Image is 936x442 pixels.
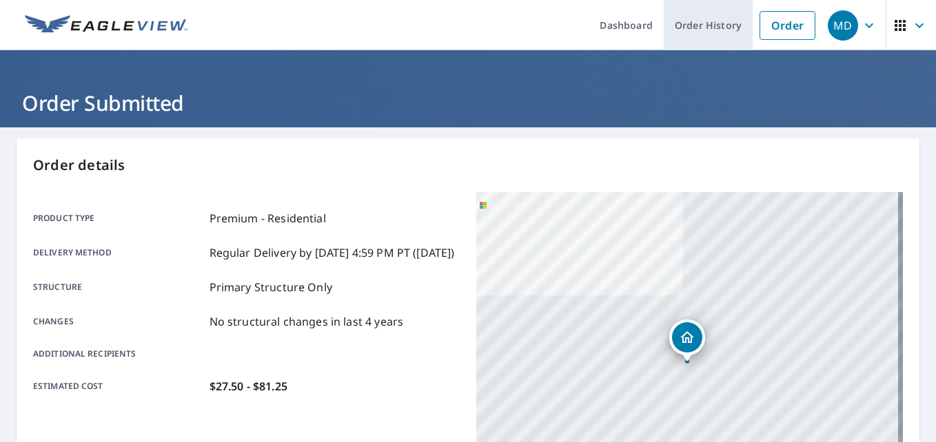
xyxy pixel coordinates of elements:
p: Product type [33,210,204,227]
p: Order details [33,155,903,176]
p: $27.50 - $81.25 [210,378,287,394]
p: Estimated cost [33,378,204,394]
p: Regular Delivery by [DATE] 4:59 PM PT ([DATE]) [210,244,455,261]
a: Order [760,11,815,40]
h1: Order Submitted [17,89,919,117]
p: No structural changes in last 4 years [210,313,404,330]
p: Structure [33,279,204,295]
div: Dropped pin, building 1, Residential property, 1580 Winthrope Dr Newport News, VA 23602 [669,319,705,362]
img: EV Logo [25,15,187,36]
p: Changes [33,313,204,330]
div: MD [828,10,858,41]
p: Premium - Residential [210,210,326,227]
p: Delivery method [33,244,204,261]
p: Primary Structure Only [210,279,332,295]
p: Additional recipients [33,348,204,360]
